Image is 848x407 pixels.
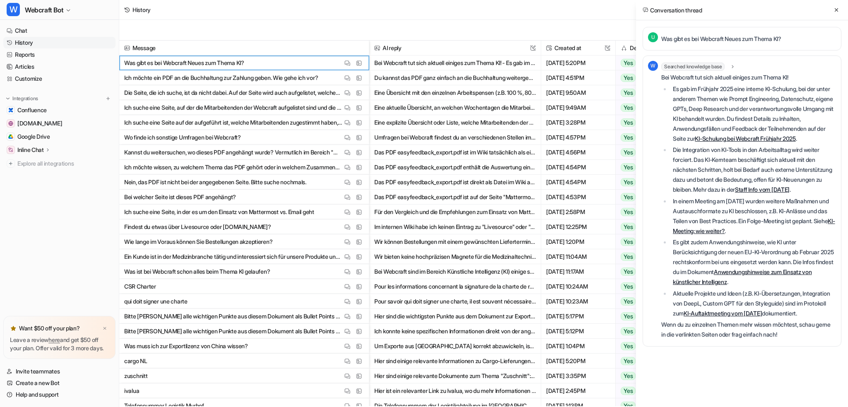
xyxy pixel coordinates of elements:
p: Findest du etwas über Livesource oder [DOMAIN_NAME]? [124,219,271,234]
button: Pour savoir qui doit signer une charte, il est souvent nécessaire de se référer aux documents int... [374,294,536,309]
span: Yes [621,89,636,97]
span: Searched knowledge base [661,63,725,71]
p: Ein Kunde ist in der Medizinbranche tätig und interessiert sich für unsere Produkte und Zertifizi... [124,249,342,264]
a: webcraft.ch[DOMAIN_NAME] [3,118,116,129]
button: Eine aktuelle Übersicht, an welchen Wochentagen die Mitarbeitenden arbeiten, findest du in den Ve... [374,100,536,115]
span: Explore all integrations [17,157,112,170]
span: Yes [621,297,636,306]
span: [DATE] 4:56PM [544,145,612,160]
span: [DATE] 2:58PM [544,205,612,219]
span: Yes [621,208,636,216]
span: Confluence [17,106,47,114]
span: Yes [621,59,636,67]
span: Yes [621,267,636,276]
span: Yes [621,312,636,320]
button: Im internen Wiki habe ich keinen Eintrag zu "Livesource" oder "[DOMAIN_NAME]" gefunden. Falls du ... [374,219,536,234]
a: Articles [3,61,116,72]
span: [DATE] 4:51PM [544,70,612,85]
span: [DATE] 9:50AM [544,85,612,100]
a: ConfluenceConfluence [3,104,116,116]
button: Das PDF easyfeedback_export.pdf ist auf der Seite "Mattermost vs. E-Mail oder Wiki – Was besprich... [374,190,536,205]
span: Google Drive [17,132,50,141]
img: star [10,325,17,332]
img: Inline Chat [8,147,13,152]
p: Was gibt es bei Webcraft Neues zum Thema KI? [124,55,244,70]
p: Es gab im Frühjahr 2025 eine interne KI-Schulung, bei der unter anderem Themen wie Prompt Enginee... [673,84,836,144]
a: Customize [3,73,116,84]
span: Yes [621,357,636,365]
p: Want $50 off your plan? [19,324,80,332]
button: Yes [616,100,667,115]
span: Yes [621,282,636,291]
a: KI-Schulung bei Webcraft Frühjahr 2025 [695,135,795,142]
a: Google DriveGoogle Drive [3,131,116,142]
a: Invite teammates [3,366,116,377]
span: [DATE] 4:54PM [544,175,612,190]
p: Was ist bei Webcraft schon alles beim Thema KI gelaufen? [124,264,270,279]
img: expand menu [5,96,11,101]
button: Hier sind die wichtigsten Punkte aus dem Dokument zur Exportkontrolle für Seltene Erden ab [DATE]... [374,309,536,324]
a: Help and support [3,389,116,400]
a: History [3,37,116,48]
button: Yes [616,354,667,368]
img: menu_add.svg [105,96,111,101]
span: [DATE] 3:28PM [544,115,612,130]
button: Hier sind einige relevante Informationen zu Cargo-Lieferungen in die [GEOGRAPHIC_DATA]: 1. **Stüc... [374,354,536,368]
p: zuschnitt [124,368,147,383]
button: Hier sind einige relevante Dokumente zum Thema "Zuschnitt": 1. **CUT-Artikel anlegen**: Hier find... [374,368,536,383]
button: Yes [616,70,667,85]
button: Yes [616,205,667,219]
a: Create a new Bot [3,377,116,389]
button: Für den Vergleich und die Empfehlungen zum Einsatz von Mattermost vs. E-Mail gibt es eine sehr hi... [374,205,536,219]
p: Es gibt zudem Anwendungshinweise, wie KI unter Berücksichtigung der neuen EU-KI-Verordnung ab Feb... [673,237,836,287]
button: Yes [616,294,667,309]
p: Ich suche eine Seite, auf der die Mitarbeitenden der Webcraft aufgelistet sind und die Wochentage... [124,100,342,115]
button: Yes [616,115,667,130]
a: KI-Auftaktmeeting vom [DATE] [684,310,762,317]
span: Yes [621,118,636,127]
span: [DATE] 5:20PM [544,55,612,70]
span: [DATE] 1:04PM [544,339,612,354]
span: Yes [621,223,636,231]
span: Yes [621,148,636,157]
button: Yes [616,324,667,339]
p: Leave a review and get $50 off your plan. Offer valid for 3 more days. [10,336,109,352]
button: Yes [616,190,667,205]
span: Yes [621,342,636,350]
img: webcraft.ch [8,121,13,126]
button: Yes [616,55,667,70]
span: Yes [621,178,636,186]
a: Reports [3,49,116,60]
img: Confluence [8,108,13,113]
span: Yes [621,238,636,246]
p: Ich suche eine Seite, in der es um den Einsatz von Mattermost vs. Email geht [124,205,314,219]
button: Yes [616,279,667,294]
p: CSR Charter [124,279,156,294]
p: qui doit signer une charte [124,294,188,309]
button: Bei Webcraft sind im Bereich Künstliche Intelligenz (KI) einige spannende Initiativen und Projekt... [374,264,536,279]
span: [DATE] 10:24AM [544,279,612,294]
p: Bei Webcraft tut sich aktuell einiges zum Thema KI! [661,72,836,82]
button: Das PDF easyfeedback_export.pdf ist im Wiki tatsächlich als eigenständige Datei abgelegt und wird... [374,145,536,160]
button: Wir bieten keine hochpräzisen Magnete für die Medizinaltechnik an. In einem unserer internen Doku... [374,249,536,264]
span: Yes [621,387,636,395]
button: Eine explizite Übersicht oder Liste, welche Mitarbeitenden der Veröffentlichung ihrer Bilder auf ... [374,115,536,130]
button: Pour les informations concernant la signature de la charte de responsabilité sociale des entrepri... [374,279,536,294]
button: Yes [616,249,667,264]
button: Um Exporte aus [GEOGRAPHIC_DATA] korrekt abzuwickeln, ist es wichtig, eine Exportlizenz zu beantr... [374,339,536,354]
span: Yes [621,193,636,201]
span: [DATE] 10:23AM [544,294,612,309]
p: Bitte [PERSON_NAME] alle wichtigen Punkte aus diesem Dokument als Bullet Points zusammen: [URL][D... [124,324,342,339]
span: [DATE] 2:45PM [544,383,612,398]
button: Yes [616,145,667,160]
span: Yes [621,327,636,335]
button: Integrations [3,94,41,103]
button: Yes [616,219,667,234]
span: Message [123,41,366,55]
p: Wenn du zu einzelnen Themen mehr wissen möchtest, schau gerne in die verlinkten Seiten oder frag ... [661,320,836,340]
span: [DATE] 1:20PM [544,234,612,249]
p: cargo NL [124,354,147,368]
span: [DATE] 11:04AM [544,249,612,264]
p: Aktuelle Projekte und Ideen (z.B. KI-Übersetzungen, Integration von DeepL, Custom GPT für den Sty... [673,289,836,318]
span: Yes [621,133,636,142]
